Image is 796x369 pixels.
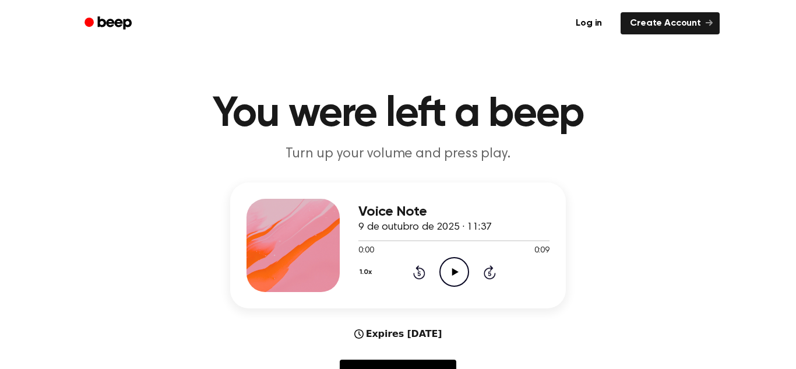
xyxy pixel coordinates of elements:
[354,327,442,341] div: Expires [DATE]
[534,245,550,257] span: 0:09
[564,10,614,37] a: Log in
[76,12,142,35] a: Beep
[621,12,720,34] a: Create Account
[358,262,376,282] button: 1.0x
[358,245,374,257] span: 0:00
[358,222,492,233] span: 9 de outubro de 2025 · 11:37
[100,93,696,135] h1: You were left a beep
[358,204,550,220] h3: Voice Note
[174,145,622,164] p: Turn up your volume and press play.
